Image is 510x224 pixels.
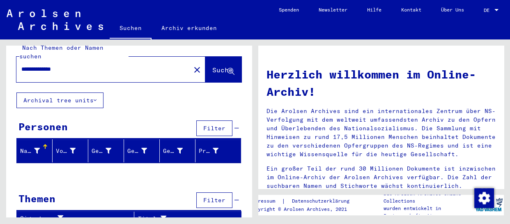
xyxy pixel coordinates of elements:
mat-icon: close [192,65,202,75]
button: Filter [196,192,232,208]
div: Titel [138,215,221,223]
mat-header-cell: Nachname [17,139,53,162]
p: Die Arolsen Archives sind ein internationales Zentrum über NS-Verfolgung mit dem weltweit umfasse... [266,107,496,159]
div: Geburt‏ [127,147,147,155]
div: Nachname [20,144,52,157]
div: Nachname [20,147,40,155]
a: Suchen [110,18,152,39]
div: Geburt‏ [127,144,159,157]
div: Prisoner # [199,144,231,157]
p: wurden entwickelt in Partnerschaft mit [384,205,473,219]
p: Die Arolsen Archives Online-Collections [384,190,473,205]
img: yv_logo.png [473,194,504,215]
div: Geburtsname [92,144,124,157]
div: Themen [18,191,55,206]
mat-header-cell: Geburtsdatum [160,139,195,162]
button: Filter [196,120,232,136]
mat-header-cell: Geburtsname [88,139,124,162]
span: Suche [212,66,233,74]
mat-header-cell: Prisoner # [195,139,241,162]
div: Signature [20,214,124,223]
span: Filter [203,196,225,204]
a: Impressum [249,197,282,206]
p: Ein großer Teil der rund 30 Millionen Dokumente ist inzwischen im Online-Archiv der Arolsen Archi... [266,164,496,190]
span: DE [484,7,493,13]
img: Arolsen_neg.svg [7,9,103,30]
a: Datenschutzerklärung [285,197,359,206]
p: Copyright © Arolsen Archives, 2021 [249,206,359,213]
button: Archival tree units [16,92,103,108]
div: Vorname [56,144,88,157]
div: | [249,197,359,206]
div: Geburtsname [92,147,111,155]
div: Geburtsdatum [163,144,195,157]
button: Clear [189,61,205,78]
span: Filter [203,125,225,132]
div: Vorname [56,147,76,155]
div: Prisoner # [199,147,218,155]
div: Geburtsdatum [163,147,183,155]
div: Zustimmung ändern [474,188,494,208]
mat-header-cell: Vorname [53,139,88,162]
button: Suche [205,57,241,82]
mat-header-cell: Geburt‏ [124,139,160,162]
a: Archiv erkunden [152,18,227,38]
h1: Herzlich willkommen im Online-Archiv! [266,66,496,100]
div: Personen [18,119,68,134]
img: Zustimmung ändern [474,188,494,208]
